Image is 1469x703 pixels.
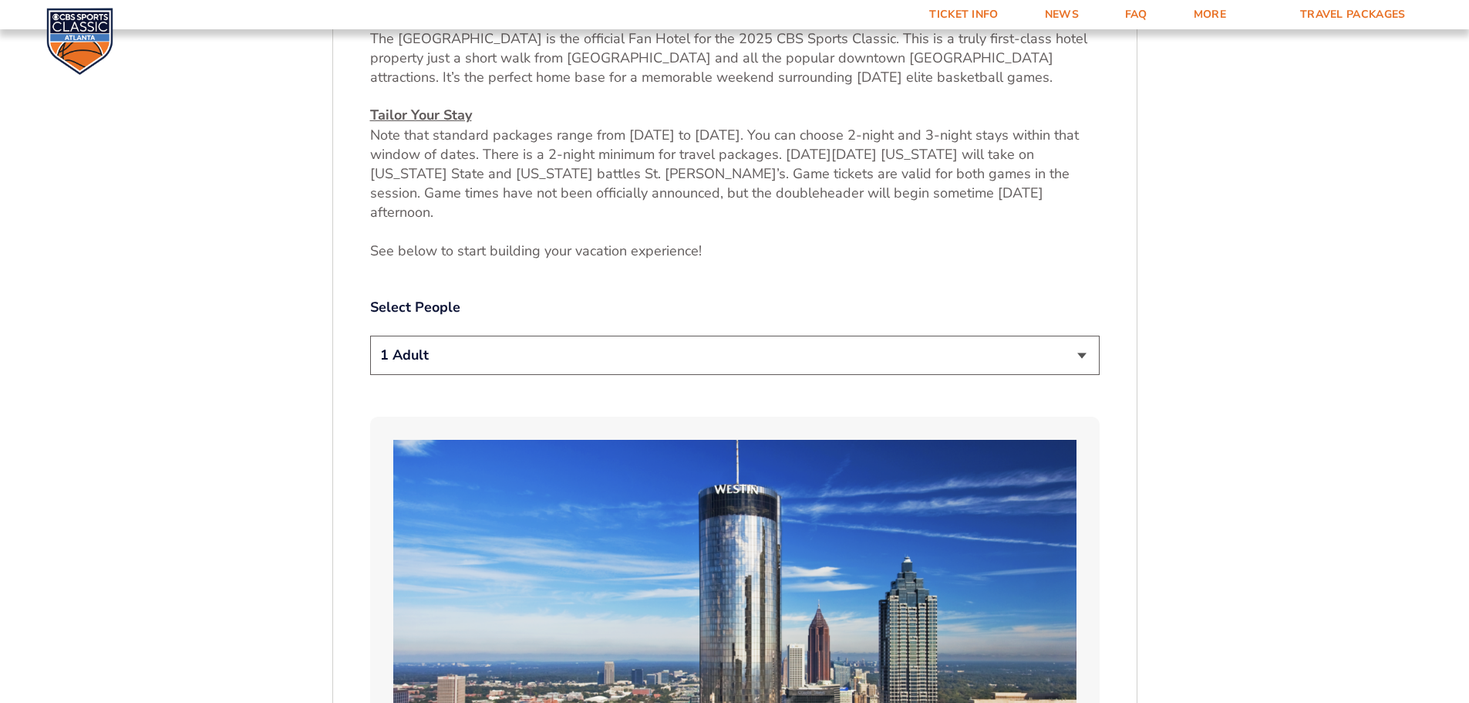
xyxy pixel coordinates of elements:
u: Tailor Your Stay [370,106,472,124]
img: CBS Sports Classic [46,8,113,75]
p: Note that standard packages range from [DATE] to [DATE]. You can choose 2-night and 3-night stays... [370,106,1100,222]
p: See below to start building your vacation experience! [370,242,1100,261]
p: The [GEOGRAPHIC_DATA] is the official Fan Hotel for the 2025 CBS Sports Classic. This is a truly ... [370,10,1100,88]
label: Select People [370,298,1100,317]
